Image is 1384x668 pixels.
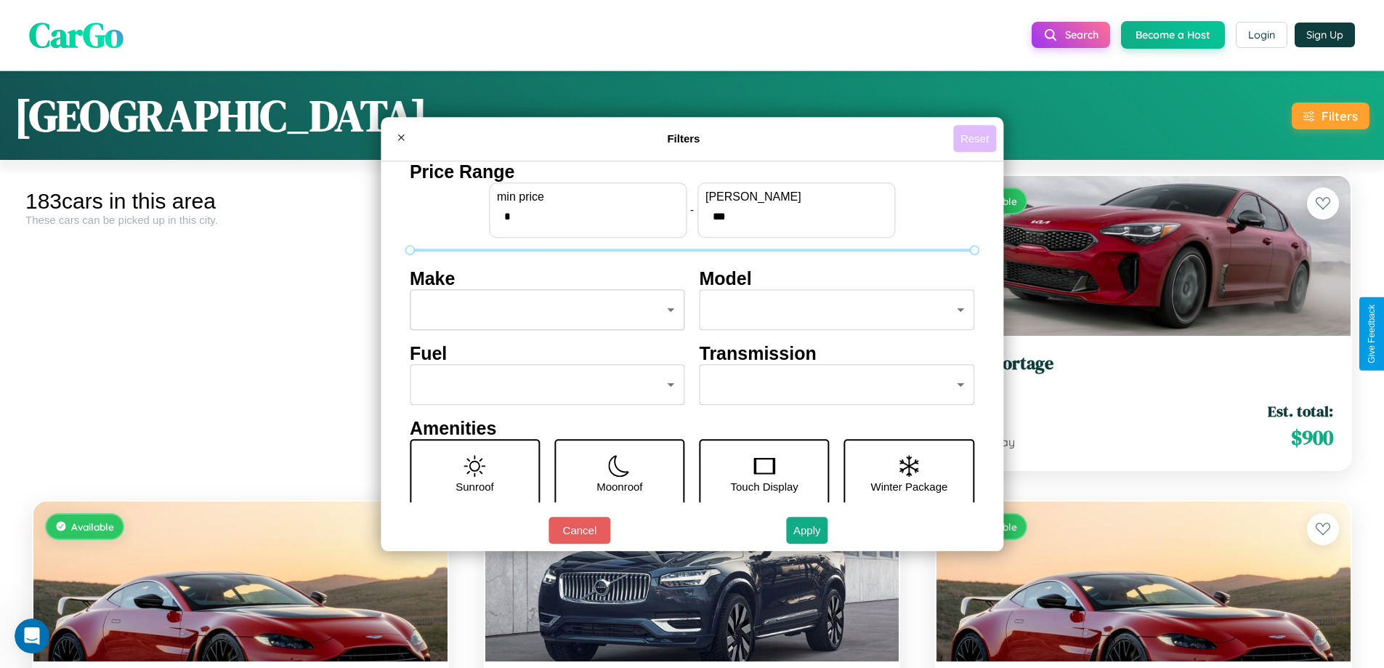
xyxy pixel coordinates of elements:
[71,520,114,533] span: Available
[596,477,642,496] p: Moonroof
[414,132,953,145] h4: Filters
[1322,108,1358,124] div: Filters
[1292,102,1369,129] button: Filters
[705,190,887,204] label: [PERSON_NAME]
[456,477,494,496] p: Sunroof
[1291,423,1333,452] span: $ 900
[1295,23,1355,47] button: Sign Up
[410,161,974,182] h4: Price Range
[25,189,456,214] div: 183 cars in this area
[410,418,974,439] h4: Amenities
[1367,305,1377,363] div: Give Feedback
[497,190,679,204] label: min price
[954,353,1333,374] h3: Kia Sportage
[871,477,948,496] p: Winter Package
[953,125,996,152] button: Reset
[410,343,685,364] h4: Fuel
[730,477,798,496] p: Touch Display
[1268,401,1333,422] span: Est. total:
[15,619,49,653] iframe: Intercom live chat
[1121,21,1225,49] button: Become a Host
[700,268,975,289] h4: Model
[700,343,975,364] h4: Transmission
[690,200,694,220] p: -
[549,517,610,544] button: Cancel
[410,268,685,289] h4: Make
[25,214,456,226] div: These cars can be picked up in this city.
[1065,28,1098,41] span: Search
[1236,22,1287,48] button: Login
[15,86,427,145] h1: [GEOGRAPHIC_DATA]
[29,11,124,59] span: CarGo
[786,517,828,544] button: Apply
[954,353,1333,389] a: Kia Sportage2017
[1032,22,1110,48] button: Search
